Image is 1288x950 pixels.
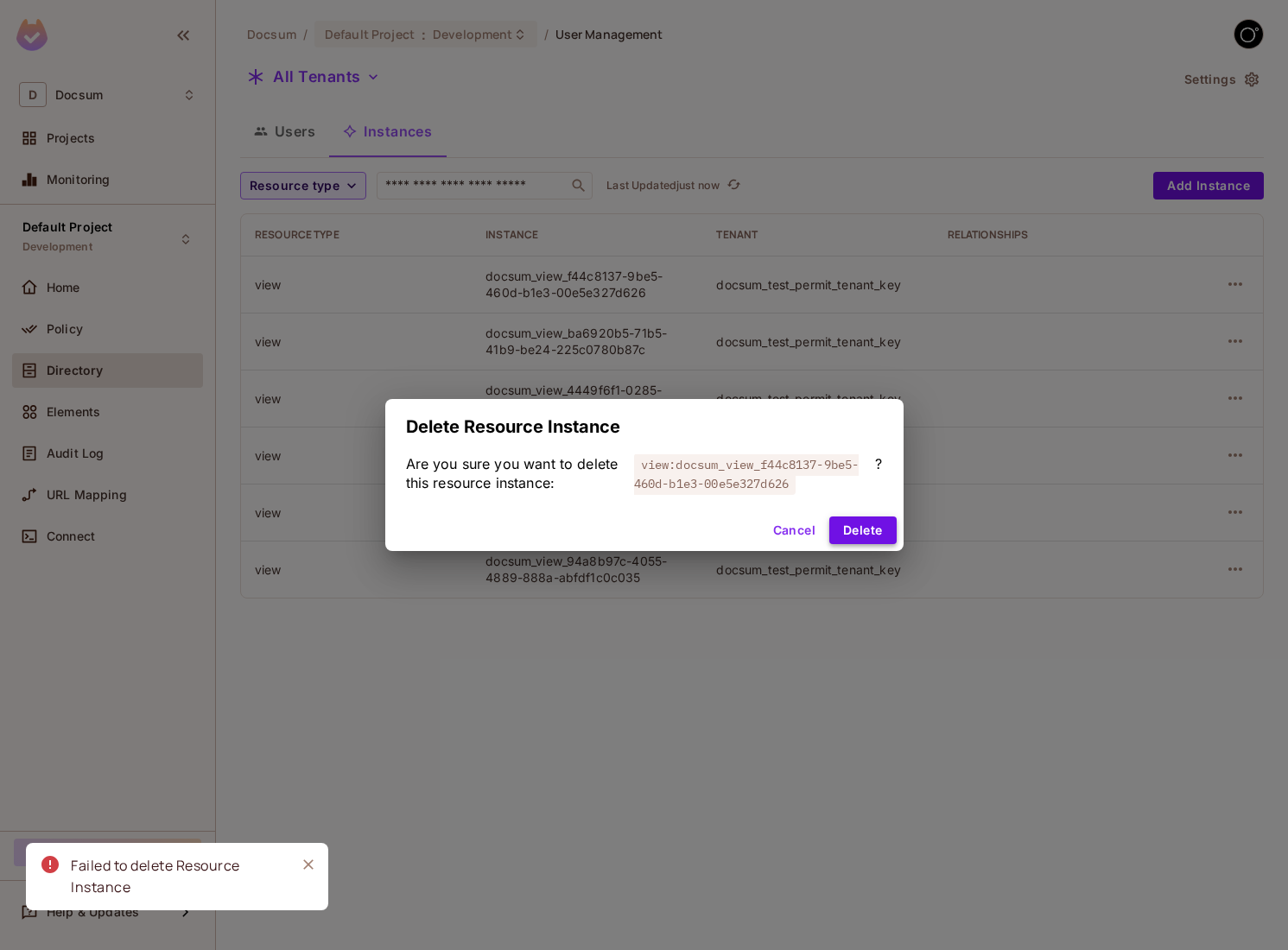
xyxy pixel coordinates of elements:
div: Are you sure you want to delete this resource instance: ? [406,454,883,492]
button: Cancel [766,516,822,544]
button: Delete [829,516,896,544]
span: view:docsum_view_f44c8137-9be5-460d-b1e3-00e5e327d626 [634,453,860,495]
h2: Delete Resource Instance [385,399,904,454]
button: Close [295,852,321,877]
div: Failed to delete Resource Instance [71,855,282,898]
